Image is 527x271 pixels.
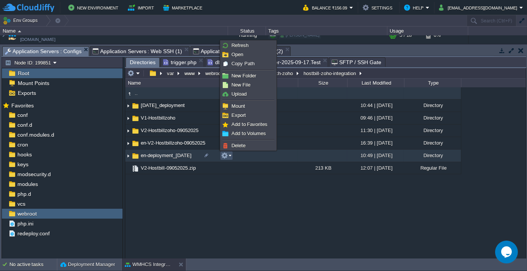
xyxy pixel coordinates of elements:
button: Settings [363,3,395,12]
a: php.d [16,191,32,197]
img: AMDAwAAAACH5BAEAAAAALAAAAAABAAEAAAICRAEAOw== [18,30,21,32]
a: Upload [221,90,275,98]
a: Add to Volumes [221,129,275,138]
a: Exports [16,90,37,96]
a: Mount [221,102,275,110]
a: Open [221,50,275,59]
span: Export [231,112,246,118]
div: Running [228,25,266,46]
div: Name [1,27,228,35]
a: vcs [16,200,27,207]
a: conf.d [16,121,33,128]
div: Directory [404,112,461,124]
div: 11:30 | [DATE] [347,124,404,136]
a: keys [16,161,30,168]
a: New File [221,81,275,89]
img: AMDAwAAAACH5BAEAAAAALAAAAAABAAEAAAICRAEAOw== [131,152,140,160]
input: Click to enter the path [125,68,526,79]
a: New Folder [221,72,275,80]
img: AMDAwAAAACH5BAEAAAAALAAAAAABAAEAAAICRAEAOw== [131,114,140,123]
span: Add to Volumes [231,131,266,136]
span: New File [231,82,250,88]
span: conf.modules.d [16,131,55,138]
div: Size [299,79,347,87]
a: [DATE]_deployment [140,102,186,109]
span: trigger.php [163,58,197,67]
a: redeploy.conf [16,230,51,237]
span: Mount Points [16,80,50,87]
a: Refresh [221,41,275,50]
span: conf [16,112,29,118]
div: Directory [404,137,461,149]
div: Directory [404,150,461,161]
a: Favorites [10,102,35,109]
span: modules [16,181,39,187]
button: WMHCS Integration [125,261,173,268]
button: Node ID: 199851 [5,59,53,66]
img: AMDAwAAAACH5BAEAAAAALAAAAAABAAEAAAICRAEAOw== [131,139,140,148]
span: SFTP / SSH Gate [332,58,381,67]
span: New Folder [231,73,256,79]
button: New Environment [68,3,121,12]
button: Marketplace [163,3,205,12]
a: Add to Favorites [221,120,275,129]
div: Directory [404,124,461,136]
img: AMDAwAAAACH5BAEAAAAALAAAAAABAAEAAAICRAEAOw== [125,90,134,98]
div: Directory [404,99,461,111]
img: CloudJiffy [3,3,54,13]
span: hooks [16,151,33,158]
div: Status [228,27,266,35]
li: /var/www/webroot/ROOT/leapswitch-zoho/hostbill-zoho-integration/V2-Hostbillzoho-09052025/trigger.php [160,57,204,67]
li: /var/www/webroot/ROOT/leapswitch-zoho/hostbill-zoho-integration/V1-Hostbillzoho/db.class.php [205,57,253,67]
a: en-V2-Hostbillzoho-09052025 [140,140,206,146]
div: 213 KB [298,162,347,174]
img: AMDAwAAAACH5BAEAAAAALAAAAAABAAEAAAICRAEAOw== [125,100,131,112]
span: Delete [231,143,245,148]
img: AMDAwAAAACH5BAEAAAAALAAAAAABAAEAAAICRAEAOw== [131,102,140,110]
span: Copy Path [231,61,255,66]
button: var [166,70,176,77]
a: V2-Hostbill-09052025.zip [140,165,197,171]
span: en-deployment_[DATE] [140,152,193,159]
a: Delete [221,142,275,150]
div: 12:07 | [DATE] [347,162,404,174]
span: trigger-2025-09-17.Test [256,58,321,67]
span: Directories [130,58,156,67]
div: 10:49 | [DATE] [347,150,404,161]
img: AMDAwAAAACH5BAEAAAAALAAAAAABAAEAAAICRAEAOw== [125,125,131,137]
li: /var/www/webroot/ROOT/leapswitch-zoho/hostbill-zoho-integration/V2-Hostbillzoho-09052025/trigger-... [254,57,328,67]
div: 16:39 | [DATE] [347,137,404,149]
a: php.ini [16,220,35,227]
span: Mount [231,103,245,109]
img: AMDAwAAAACH5BAEAAAAALAAAAAABAAEAAAICRAEAOw== [125,112,131,124]
span: Refresh [231,43,249,48]
button: Env Groups [3,15,40,26]
button: hostbill-zoho-integration [302,70,358,77]
span: Application Servers : Web SSH (2) [193,47,283,56]
a: Root [16,70,30,77]
a: [DOMAIN_NAME] [20,36,55,43]
a: V1-Hostbillzoho [140,115,176,121]
a: .. [134,90,139,96]
div: No active tasks [9,258,57,271]
span: Application Servers : Web SSH (1) [93,47,182,56]
span: Upload [231,91,247,97]
iframe: chat widget [495,241,519,263]
button: Import [128,3,156,12]
a: webroot [16,210,38,217]
img: AMDAwAAAACH5BAEAAAAALAAAAAABAAEAAAICRAEAOw== [125,162,131,174]
span: Application Servers : Configs [5,47,82,56]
